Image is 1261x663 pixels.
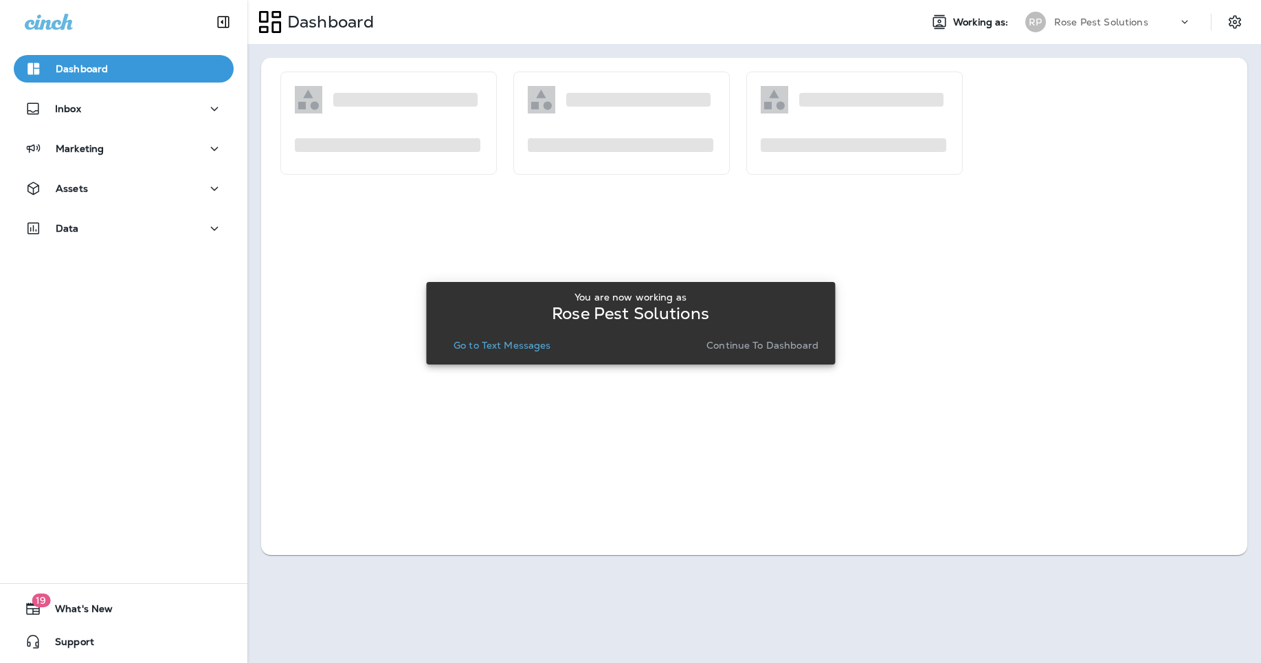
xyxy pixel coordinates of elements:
[701,336,824,355] button: Continue to Dashboard
[55,103,81,114] p: Inbox
[56,223,79,234] p: Data
[14,628,234,655] button: Support
[282,12,374,32] p: Dashboard
[14,595,234,622] button: 19What's New
[706,340,818,351] p: Continue to Dashboard
[454,340,551,351] p: Go to Text Messages
[552,308,709,319] p: Rose Pest Solutions
[14,95,234,122] button: Inbox
[204,8,243,36] button: Collapse Sidebar
[41,603,113,620] span: What's New
[1025,12,1046,32] div: RP
[1223,10,1247,34] button: Settings
[56,63,108,74] p: Dashboard
[1054,17,1148,28] p: Rose Pest Solutions
[56,183,88,194] p: Assets
[14,215,234,242] button: Data
[56,143,104,154] p: Marketing
[448,336,557,355] button: Go to Text Messages
[32,594,50,607] span: 19
[14,175,234,202] button: Assets
[14,135,234,162] button: Marketing
[41,636,94,653] span: Support
[953,17,1012,28] span: Working as:
[574,292,687,303] p: You are now working as
[14,55,234,83] button: Dashboard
